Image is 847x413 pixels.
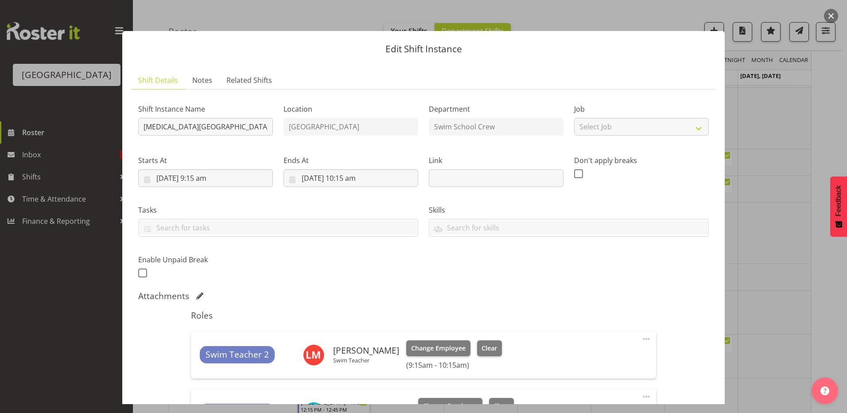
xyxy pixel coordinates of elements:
p: Edit Shift Instance [131,44,716,54]
h6: [PERSON_NAME] [333,346,399,355]
img: loralye-mclean9831.jpg [303,344,324,366]
input: Click to select... [284,169,418,187]
label: Tasks [138,205,418,215]
label: Job [574,104,709,114]
p: Swim Teacher [333,357,399,364]
span: Shift Details [138,75,178,86]
input: Search for tasks [139,221,418,234]
label: Skills [429,205,709,215]
span: Change Employee [423,401,478,411]
input: Search for skills [429,221,708,234]
label: Enable Unpaid Break [138,254,273,265]
span: Swim Teacher 2 [206,348,269,361]
label: Ends At [284,155,418,166]
input: Click to select... [138,169,273,187]
h6: Phoenix Gutteridge [333,403,411,413]
h6: (9:15am - 10:15am) [406,361,502,370]
span: Clear [493,401,509,411]
h5: Roles [191,310,656,321]
button: Change Employee [406,340,470,356]
label: Location [284,104,418,114]
label: Link [429,155,563,166]
button: Feedback - Show survey [830,176,847,237]
button: Clear [477,340,502,356]
span: Clear [482,343,497,353]
span: Feedback [835,185,843,216]
h5: Attachments [138,291,189,301]
label: Don't apply breaks [574,155,709,166]
input: Shift Instance Name [138,118,273,136]
label: Department [429,104,563,114]
span: Related Shifts [226,75,272,86]
span: Change Employee [411,343,466,353]
label: Shift Instance Name [138,104,273,114]
span: Notes [192,75,212,86]
img: help-xxl-2.png [820,386,829,395]
label: Starts At [138,155,273,166]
